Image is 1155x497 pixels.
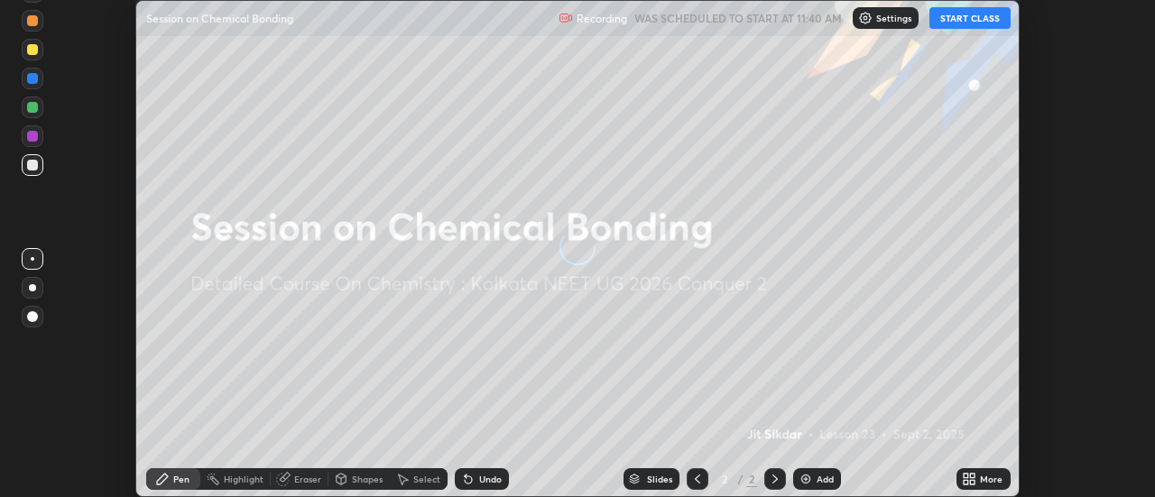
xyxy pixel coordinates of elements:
div: Add [817,474,834,483]
div: Highlight [224,474,263,483]
h5: WAS SCHEDULED TO START AT 11:40 AM [634,10,842,26]
p: Recording [577,12,627,25]
p: Settings [876,14,911,23]
div: Slides [647,474,672,483]
div: More [980,474,1003,483]
button: START CLASS [929,7,1011,29]
p: Session on Chemical Bonding [146,11,293,25]
div: Undo [479,474,502,483]
img: class-settings-icons [858,11,873,25]
div: Pen [173,474,189,483]
div: 2 [716,474,734,484]
img: recording.375f2c34.svg [559,11,573,25]
div: Select [413,474,440,483]
div: Eraser [294,474,321,483]
div: Shapes [352,474,383,483]
div: / [737,474,743,484]
img: add-slide-button [799,472,813,486]
div: 2 [746,471,757,487]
